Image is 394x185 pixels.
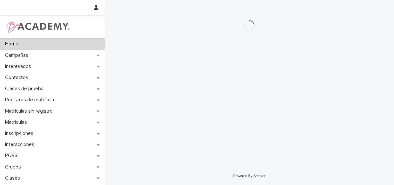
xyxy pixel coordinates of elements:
[3,164,26,170] p: Grupos
[3,97,59,103] p: Registros de matrícula
[3,108,58,114] p: Matrículas sin registro
[3,175,25,181] p: Clases
[3,52,33,58] p: Campañas
[5,21,70,33] img: WPrjXfSUmiLcdUfaYY4Q
[3,86,49,92] p: Clases de prueba
[3,130,38,136] p: Inscripciones
[3,63,36,69] p: Interesados
[3,75,33,81] p: Contactos
[233,174,265,178] a: Powered By Stacker
[3,41,23,47] p: Home
[3,119,32,125] p: Matriculas
[3,153,23,159] p: PQRS
[3,142,39,148] p: Interacciones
